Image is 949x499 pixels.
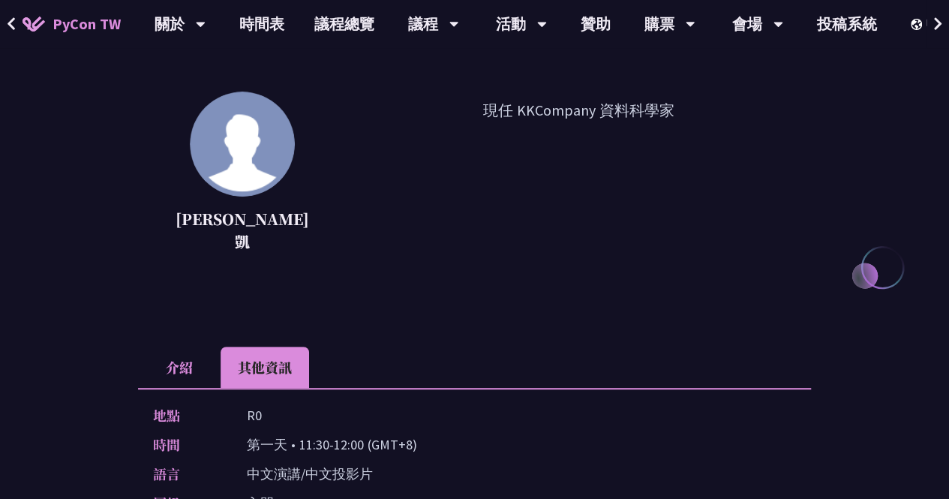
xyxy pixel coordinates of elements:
[153,434,217,455] p: 時間
[347,99,811,257] p: 現任 KKCompany 資料科學家
[176,208,309,253] p: [PERSON_NAME]凱
[153,463,217,485] p: 語言
[247,434,417,455] p: 第一天 • 11:30-12:00 (GMT+8)
[23,17,45,32] img: Home icon of PyCon TW 2025
[247,404,262,426] p: R0
[8,5,136,43] a: PyCon TW
[247,463,373,485] p: 中文演講/中文投影片
[190,92,295,197] img: 羅經凱
[911,19,926,30] img: Locale Icon
[221,347,309,388] li: 其他資訊
[138,347,221,388] li: 介紹
[53,13,121,35] span: PyCon TW
[153,404,217,426] p: 地點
